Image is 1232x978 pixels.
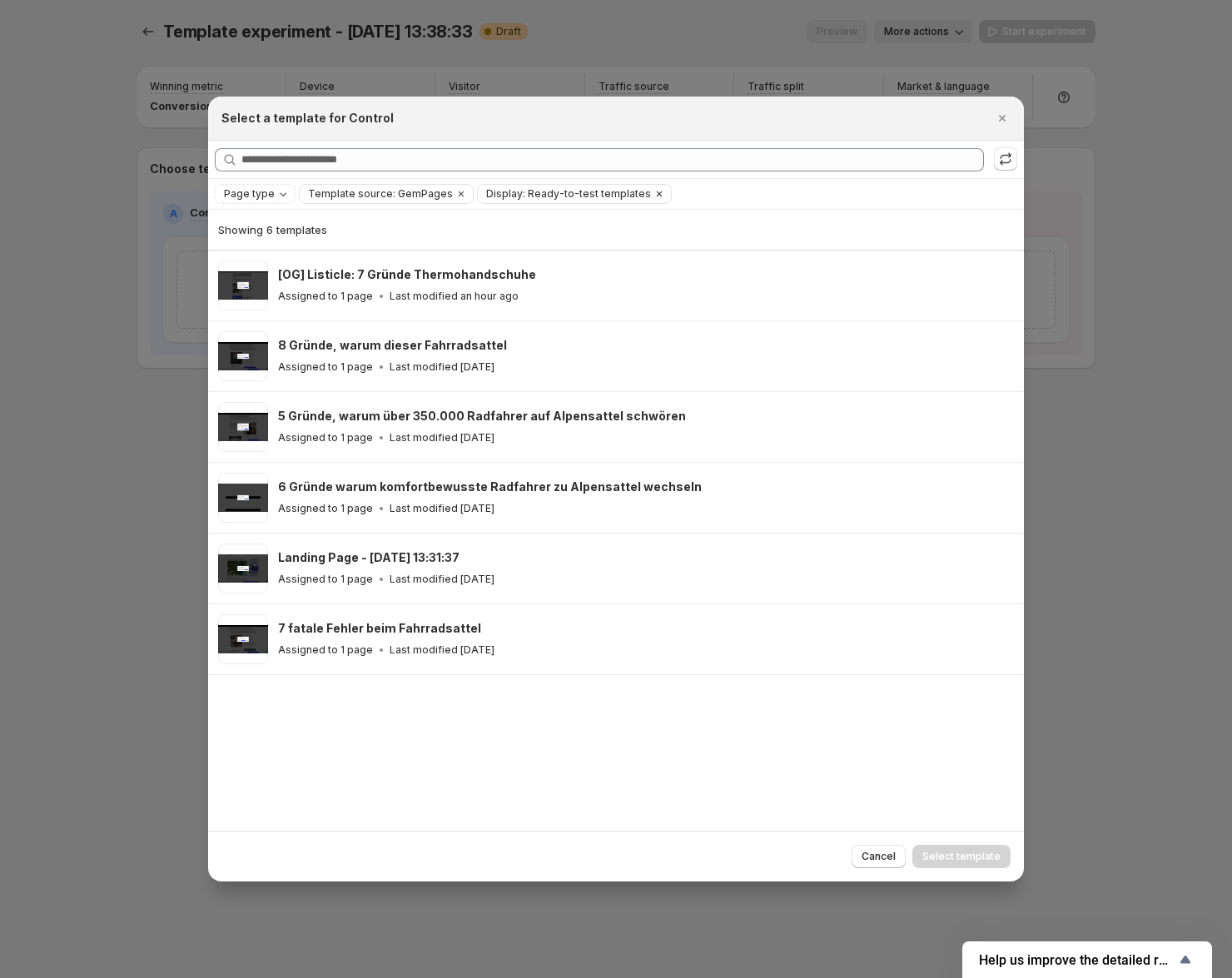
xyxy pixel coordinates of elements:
[224,187,275,201] span: Page type
[478,185,651,203] button: Display: Ready-to-test templates
[991,107,1014,130] button: Close
[979,950,1195,970] button: Show survey - Help us improve the detailed report for A/B campaigns
[278,266,536,283] h3: [OG] Listicle: 7 Gründe Thermohandschuhe
[218,223,327,236] span: Showing 6 templates
[979,952,1175,968] span: Help us improve the detailed report for A/B campaigns
[390,643,494,657] p: Last modified [DATE]
[278,479,702,495] h3: 6 Gründe warum komfortbewusste Radfahrer zu Alpensattel wechseln
[278,573,373,586] p: Assigned to 1 page
[486,187,651,201] span: Display: Ready-to-test templates
[221,110,394,127] h2: Select a template for Control
[390,502,494,515] p: Last modified [DATE]
[278,502,373,515] p: Assigned to 1 page
[300,185,453,203] button: Template source: GemPages
[216,185,295,203] button: Page type
[390,290,519,303] p: Last modified an hour ago
[651,185,668,203] button: Clear
[278,290,373,303] p: Assigned to 1 page
[453,185,469,203] button: Clear
[278,337,507,354] h3: 8 Gründe, warum dieser Fahrradsattel
[278,408,686,424] h3: 5 Gründe, warum über 350.000 Radfahrer auf Alpensattel schwören
[278,431,373,444] p: Assigned to 1 page
[862,850,896,863] span: Cancel
[278,643,373,657] p: Assigned to 1 page
[390,431,494,444] p: Last modified [DATE]
[308,187,453,201] span: Template source: GemPages
[278,620,481,637] h3: 7 fatale Fehler beim Fahrradsattel
[390,573,494,586] p: Last modified [DATE]
[852,845,906,868] button: Cancel
[390,360,494,374] p: Last modified [DATE]
[278,549,460,566] h3: Landing Page - [DATE] 13:31:37
[278,360,373,374] p: Assigned to 1 page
